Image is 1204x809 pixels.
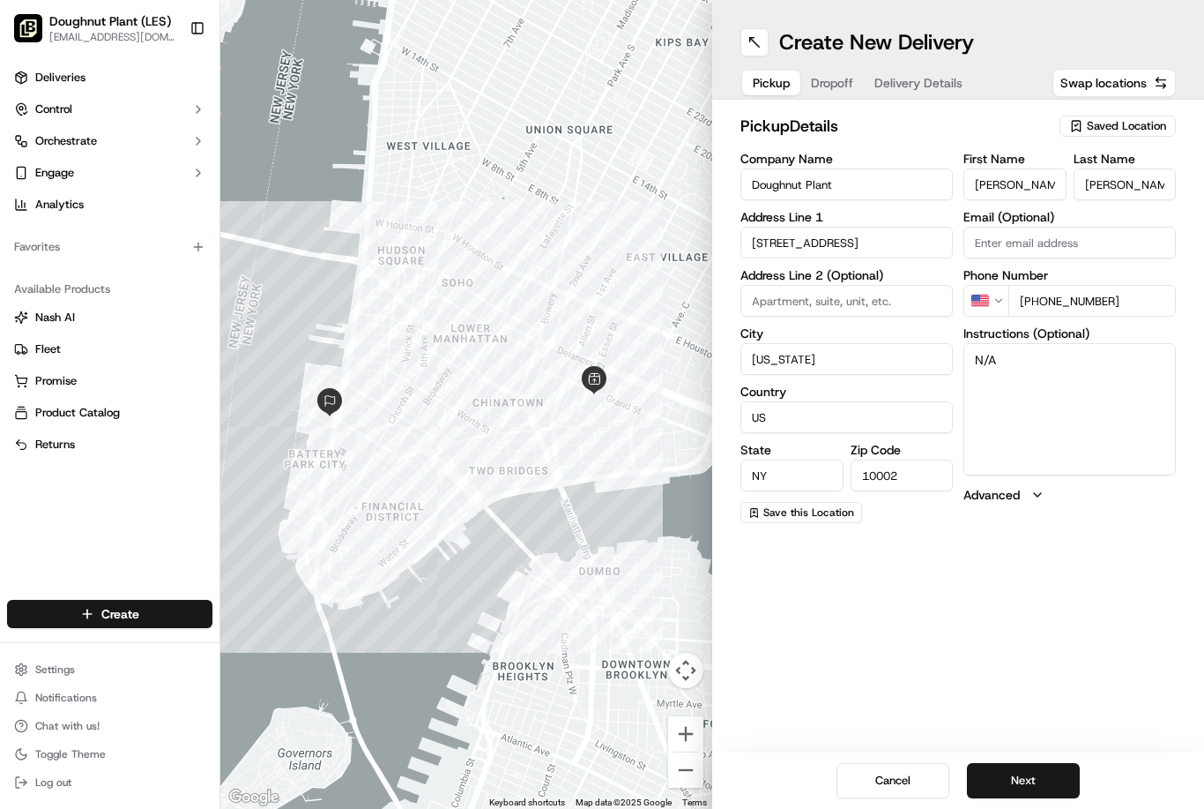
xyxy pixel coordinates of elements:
button: Advanced [963,486,1176,504]
span: Orchestrate [35,133,97,149]
button: Save this Location [740,502,862,523]
button: Returns [7,431,212,459]
div: Start new chat [60,169,289,186]
textarea: N/A [963,343,1176,476]
a: Promise [14,373,205,389]
input: Enter state [740,460,844,491]
a: Analytics [7,191,212,219]
img: Doughnut Plant (LES) [14,14,42,42]
label: Address Line 2 (Optional) [740,269,953,281]
span: Toggle Theme [35,747,106,761]
span: Chat with us! [35,719,100,733]
div: We're available if you need us! [60,186,223,200]
span: Create [101,605,139,623]
img: 1736555255976-a54dd68f-1ca7-489b-9aae-adbdc363a1c4 [18,169,49,200]
a: Product Catalog [14,405,205,421]
button: Chat with us! [7,714,212,738]
label: Zip Code [851,444,954,456]
button: Map camera controls [668,653,703,688]
span: Pylon [175,299,213,312]
button: Product Catalog [7,399,212,427]
input: Apartment, suite, unit, etc. [740,285,953,317]
label: First Name [963,153,1067,165]
button: Swap locations [1052,69,1176,97]
input: Enter address [740,227,953,258]
a: 💻API Documentation [142,249,290,281]
label: Instructions (Optional) [963,327,1176,340]
input: Enter zip code [851,460,954,491]
label: Last Name [1074,153,1177,165]
button: Cancel [836,763,949,798]
label: City [740,327,953,340]
span: Pickup [753,74,790,92]
button: Saved Location [1059,114,1176,139]
input: Enter phone number [1008,285,1176,317]
span: Knowledge Base [35,256,135,273]
label: Address Line 1 [740,211,953,223]
button: Orchestrate [7,127,212,155]
a: Fleet [14,341,205,357]
a: Open this area in Google Maps (opens a new window) [225,786,283,809]
button: Keyboard shortcuts [489,797,565,809]
button: Doughnut Plant (LES) [49,12,171,30]
a: Deliveries [7,64,212,92]
span: Map data ©2025 Google [576,798,672,807]
div: Favorites [7,233,212,261]
input: Enter last name [1074,169,1177,200]
h1: Create New Delivery [779,28,974,56]
span: Notifications [35,691,97,705]
span: Returns [35,437,75,453]
span: Save this Location [763,506,854,520]
button: Doughnut Plant (LES)Doughnut Plant (LES)[EMAIL_ADDRESS][DOMAIN_NAME] [7,7,182,49]
a: Returns [14,437,205,453]
div: 💻 [149,258,163,272]
span: Control [35,101,72,117]
span: Analytics [35,197,84,213]
button: Control [7,95,212,124]
span: Product Catalog [35,405,120,421]
span: Promise [35,373,77,389]
button: Start new chat [300,174,321,195]
button: Log out [7,770,212,795]
button: Create [7,600,212,628]
label: Company Name [740,153,953,165]
label: Phone Number [963,269,1176,281]
input: Enter email address [963,227,1176,258]
a: Nash AI [14,310,205,326]
button: Engage [7,159,212,187]
a: Terms (opens in new tab) [682,798,707,807]
a: 📗Knowledge Base [11,249,142,281]
input: Enter first name [963,169,1067,200]
span: Dropoff [811,74,853,92]
div: Available Products [7,275,212,303]
button: Zoom out [668,753,703,788]
a: Powered byPylon [124,298,213,312]
button: Nash AI [7,303,212,332]
input: Enter company name [740,169,953,200]
span: Deliveries [35,70,85,86]
span: Log out [35,775,71,790]
img: Nash [18,18,53,53]
span: Swap locations [1060,74,1147,92]
input: Enter city [740,343,953,375]
label: Country [740,386,953,398]
button: Promise [7,367,212,395]
input: Enter country [740,401,953,433]
button: Notifications [7,685,212,710]
label: Email (Optional) [963,211,1176,223]
div: 📗 [18,258,32,272]
span: Engage [35,165,74,181]
button: [EMAIL_ADDRESS][DOMAIN_NAME] [49,30,175,44]
label: Advanced [963,486,1020,504]
button: Zoom in [668,716,703,752]
label: State [740,444,844,456]
span: Nash AI [35,310,75,326]
span: Delivery Details [874,74,962,92]
span: Saved Location [1087,118,1166,134]
button: Toggle Theme [7,742,212,767]
button: Settings [7,657,212,682]
input: Got a question? Start typing here... [46,114,317,132]
button: Next [967,763,1080,798]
